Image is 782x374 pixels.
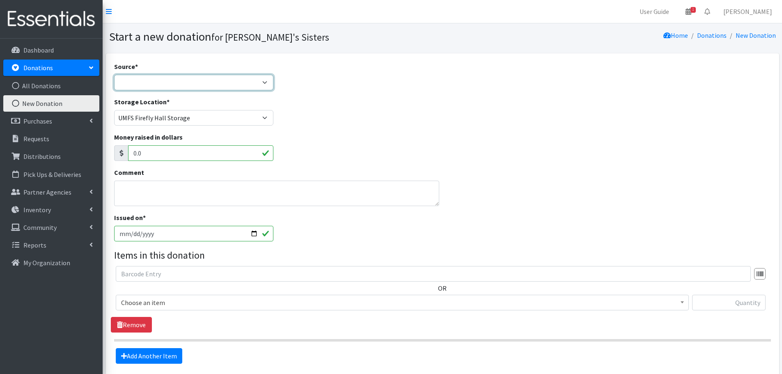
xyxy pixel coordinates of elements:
[111,317,152,333] a: Remove
[3,237,99,253] a: Reports
[23,170,81,179] p: Pick Ups & Deliveries
[697,31,727,39] a: Donations
[116,266,751,282] input: Barcode Entry
[23,152,61,161] p: Distributions
[3,131,99,147] a: Requests
[109,30,440,44] h1: Start a new donation
[438,283,447,293] label: OR
[692,295,766,310] input: Quantity
[3,113,99,129] a: Purchases
[114,62,138,71] label: Source
[3,60,99,76] a: Donations
[690,7,696,13] span: 1
[3,202,99,218] a: Inventory
[3,184,99,200] a: Partner Agencies
[23,241,46,249] p: Reports
[23,223,57,232] p: Community
[135,62,138,71] abbr: required
[23,206,51,214] p: Inventory
[679,3,698,20] a: 1
[23,135,49,143] p: Requests
[143,213,146,222] abbr: required
[736,31,776,39] a: New Donation
[23,259,70,267] p: My Organization
[3,166,99,183] a: Pick Ups & Deliveries
[211,31,329,43] small: for [PERSON_NAME]'s Sisters
[3,148,99,165] a: Distributions
[23,188,71,196] p: Partner Agencies
[3,95,99,112] a: New Donation
[3,219,99,236] a: Community
[114,213,146,223] label: Issued on
[23,117,52,125] p: Purchases
[114,167,144,177] label: Comment
[114,97,170,107] label: Storage Location
[3,5,99,33] img: HumanEssentials
[3,255,99,271] a: My Organization
[121,297,683,308] span: Choose an item
[663,31,688,39] a: Home
[116,348,182,364] a: Add Another Item
[114,132,183,142] label: Money raised in dollars
[23,64,53,72] p: Donations
[116,295,689,310] span: Choose an item
[3,78,99,94] a: All Donations
[167,98,170,106] abbr: required
[3,42,99,58] a: Dashboard
[114,248,771,263] legend: Items in this donation
[717,3,779,20] a: [PERSON_NAME]
[23,46,54,54] p: Dashboard
[633,3,676,20] a: User Guide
